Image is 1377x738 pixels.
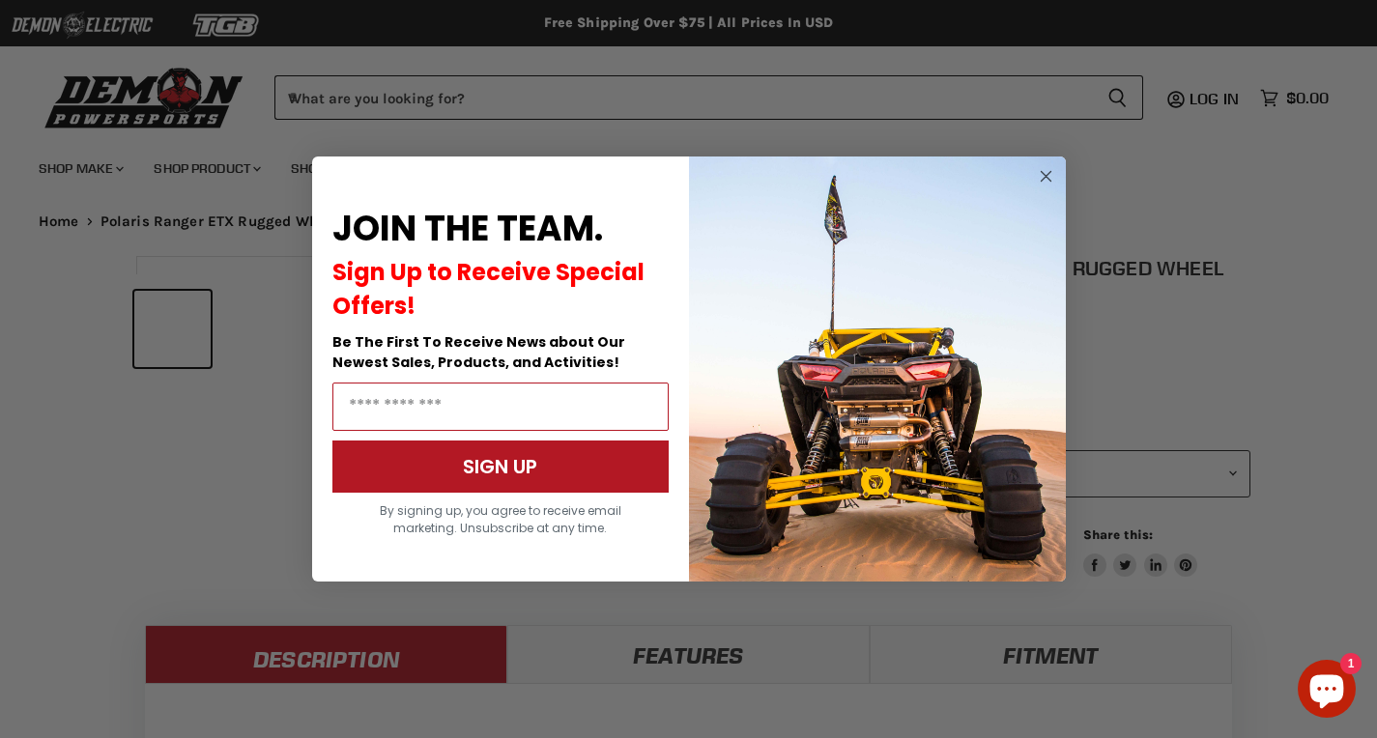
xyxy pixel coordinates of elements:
input: Email Address [332,383,669,431]
inbox-online-store-chat: Shopify online store chat [1292,660,1362,723]
img: a9095488-b6e7-41ba-879d-588abfab540b.jpeg [689,156,1066,582]
button: Close dialog [1034,164,1058,188]
span: Sign Up to Receive Special Offers! [332,256,645,322]
span: By signing up, you agree to receive email marketing. Unsubscribe at any time. [380,502,621,536]
button: SIGN UP [332,440,669,493]
span: JOIN THE TEAM. [332,204,603,253]
span: Be The First To Receive News about Our Newest Sales, Products, and Activities! [332,332,625,372]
